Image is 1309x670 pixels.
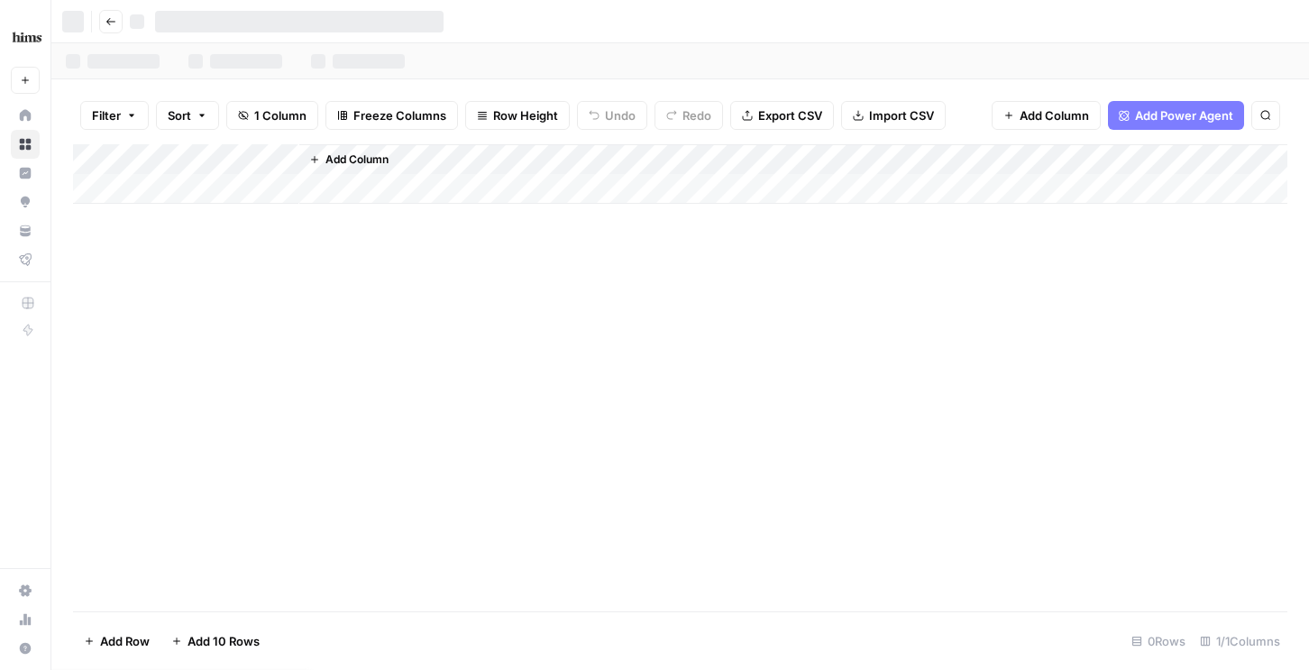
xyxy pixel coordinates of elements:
span: Row Height [493,106,558,124]
span: Import CSV [869,106,934,124]
button: Add Column [302,148,396,171]
button: Sort [156,101,219,130]
span: Redo [682,106,711,124]
div: 0 Rows [1124,627,1193,656]
span: Sort [168,106,191,124]
div: 1/1 Columns [1193,627,1287,656]
button: Add Column [992,101,1101,130]
button: Undo [577,101,647,130]
a: Insights [11,159,40,188]
span: Add Row [100,632,150,650]
span: Add Power Agent [1135,106,1233,124]
a: Flightpath [11,245,40,274]
button: Export CSV [730,101,834,130]
span: Freeze Columns [353,106,446,124]
button: Add Row [73,627,160,656]
button: Import CSV [841,101,946,130]
span: 1 Column [254,106,307,124]
button: Help + Support [11,634,40,663]
button: 1 Column [226,101,318,130]
a: Usage [11,605,40,634]
img: Hims Logo [11,21,43,53]
button: Add 10 Rows [160,627,270,656]
a: Your Data [11,216,40,245]
a: Home [11,101,40,130]
a: Opportunities [11,188,40,216]
span: Export CSV [758,106,822,124]
a: Settings [11,576,40,605]
button: Filter [80,101,149,130]
button: Redo [654,101,723,130]
button: Row Height [465,101,570,130]
span: Add Column [1020,106,1089,124]
button: Freeze Columns [325,101,458,130]
span: Filter [92,106,121,124]
span: Add 10 Rows [188,632,260,650]
button: Add Power Agent [1108,101,1244,130]
span: Undo [605,106,636,124]
span: Add Column [325,151,389,168]
a: Browse [11,130,40,159]
button: Workspace: Hims [11,14,40,60]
